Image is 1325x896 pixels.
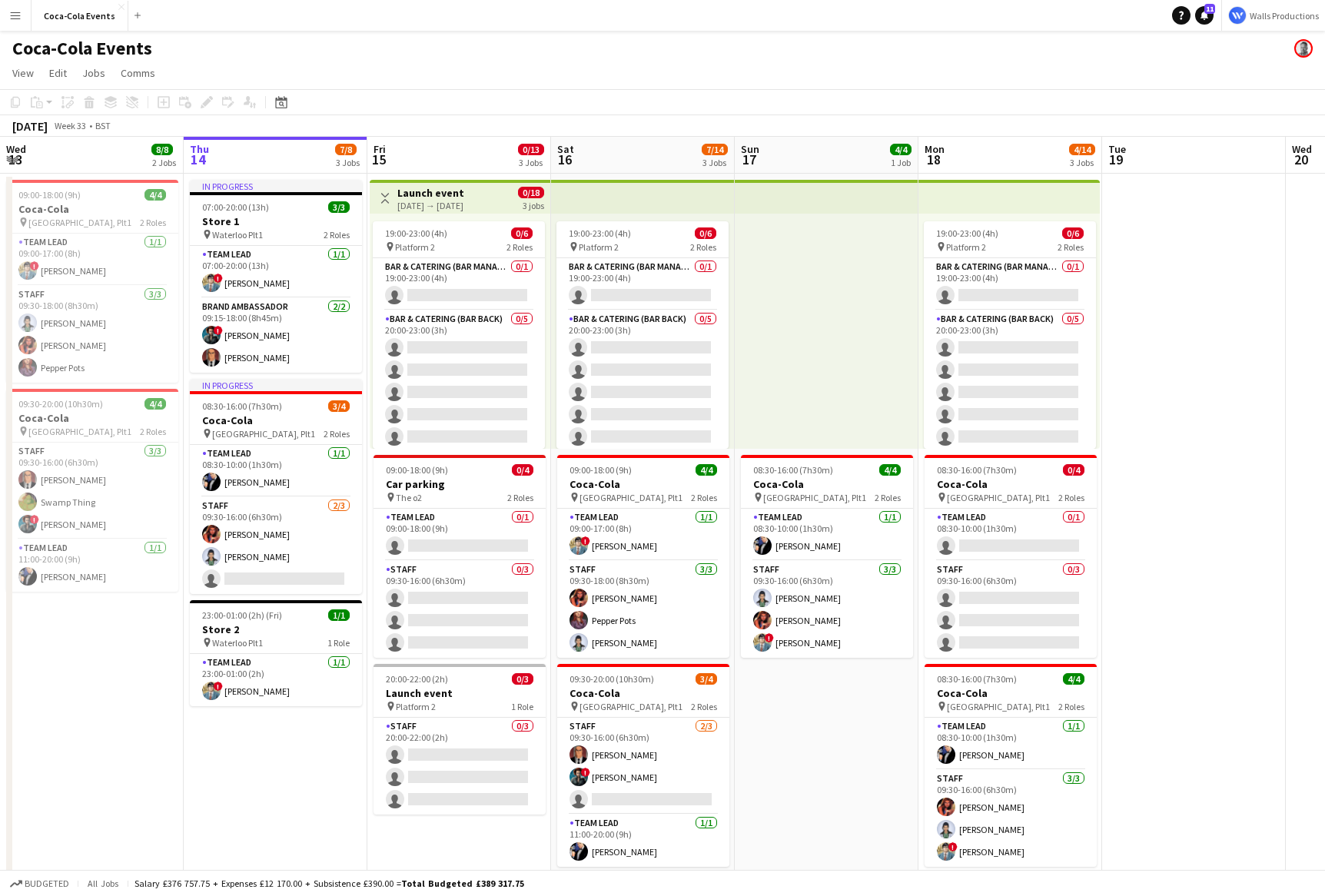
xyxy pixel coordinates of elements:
h3: Coca-Cola [557,686,729,700]
span: 2 Roles [1058,241,1084,253]
app-card-role: Staff3/309:30-16:00 (6h30m)[PERSON_NAME][PERSON_NAME]![PERSON_NAME] [741,561,913,658]
div: 19:00-23:00 (4h)0/6 Platform 22 RolesBar & Catering (Bar Manager)0/119:00-23:00 (4h) Bar & Cateri... [924,221,1096,449]
span: Waterloo Plt1 [212,637,263,649]
app-card-role: Team Lead1/111:00-20:00 (9h)[PERSON_NAME] [6,539,178,592]
span: 2 Roles [324,428,350,440]
span: [GEOGRAPHIC_DATA], Plt1 [947,492,1050,503]
span: ! [581,768,590,777]
app-card-role: Staff2/309:30-16:00 (6h30m)[PERSON_NAME][PERSON_NAME] [190,497,362,594]
span: ! [30,261,39,270]
h3: Car parking [374,477,546,491]
span: All jobs [85,878,121,889]
span: 2 Roles [691,701,717,712]
app-card-role: Bar & Catering (Bar Manager)0/119:00-23:00 (4h) [373,258,545,310]
span: 3/3 [328,201,350,213]
div: 3 Jobs [336,157,360,168]
span: Platform 2 [395,241,435,253]
app-job-card: 09:00-18:00 (9h)4/4Coca-Cola [GEOGRAPHIC_DATA], Plt12 RolesTeam Lead1/109:00-17:00 (8h)![PERSON_N... [6,180,178,383]
h3: Coca-Cola [925,477,1097,491]
span: 2 Roles [1058,492,1084,503]
span: 08:30-16:00 (7h30m) [753,464,833,476]
app-card-role: Staff3/309:30-16:00 (6h30m)[PERSON_NAME][PERSON_NAME]![PERSON_NAME] [925,770,1097,867]
app-user-avatar: Mark Walls [1294,39,1313,58]
span: ! [948,842,958,851]
span: 17 [739,151,759,168]
button: Coca-Cola Events [32,1,128,31]
app-card-role: Bar & Catering (Bar Manager)0/119:00-23:00 (4h) [924,258,1096,310]
app-card-role: Staff0/309:30-16:00 (6h30m) [925,561,1097,658]
span: 2 Roles [324,229,350,241]
span: 0/4 [1063,464,1084,476]
app-card-role: Team Lead1/108:30-10:00 (1h30m)[PERSON_NAME] [741,509,913,561]
span: 09:00-18:00 (9h) [570,464,632,476]
span: 1/1 [328,609,350,621]
span: 20:00-22:00 (2h) [386,673,448,685]
span: 7/14 [702,144,728,155]
span: ! [214,326,223,335]
span: 1 Role [327,637,350,649]
span: Waterloo Plt1 [212,229,263,241]
span: 16 [555,151,574,168]
h3: Launch event [374,686,546,700]
span: 3/4 [696,673,717,685]
span: 23:00-01:00 (2h) (Fri) [202,609,282,621]
app-job-card: 19:00-23:00 (4h)0/6 Platform 22 RolesBar & Catering (Bar Manager)0/119:00-23:00 (4h) Bar & Cateri... [373,221,545,449]
a: Comms [115,63,161,83]
span: 19:00-23:00 (4h) [936,227,998,239]
span: 0/4 [512,464,533,476]
h3: Coca-Cola [6,411,178,425]
div: 3 Jobs [702,157,727,168]
span: 8/8 [151,144,173,155]
span: 0/13 [518,144,544,155]
span: 09:30-20:00 (10h30m) [570,673,654,685]
app-job-card: 09:00-18:00 (9h)0/4Car parking The o22 RolesTeam Lead0/109:00-18:00 (9h) Staff0/309:30-16:00 (6h30m) [374,455,546,658]
a: Edit [43,63,73,83]
span: 2 Roles [1058,701,1084,712]
span: 20 [1290,151,1312,168]
app-job-card: 19:00-23:00 (4h)0/6 Platform 22 RolesBar & Catering (Bar Manager)0/119:00-23:00 (4h) Bar & Cateri... [556,221,729,449]
app-job-card: 20:00-22:00 (2h)0/3Launch event Platform 21 RoleStaff0/320:00-22:00 (2h) [374,664,546,815]
span: 4/4 [696,464,717,476]
h3: Coca-Cola [6,202,178,216]
span: Budgeted [25,878,69,889]
app-card-role: Team Lead1/107:00-20:00 (13h)![PERSON_NAME] [190,246,362,298]
span: 4/4 [1063,673,1084,685]
span: [GEOGRAPHIC_DATA], Plt1 [579,701,682,712]
span: Tue [1108,142,1126,156]
span: Edit [49,66,67,80]
a: 11 [1195,6,1214,25]
div: [DATE] [12,118,48,134]
app-card-role: Team Lead0/108:30-10:00 (1h30m) [925,509,1097,561]
span: 4/4 [144,398,166,410]
div: 2 Jobs [152,157,176,168]
span: 2 Roles [690,241,716,253]
app-job-card: 08:30-16:00 (7h30m)0/4Coca-Cola [GEOGRAPHIC_DATA], Plt12 RolesTeam Lead0/108:30-10:00 (1h30m) Sta... [925,455,1097,658]
span: [GEOGRAPHIC_DATA], Plt1 [28,217,131,228]
span: 09:00-18:00 (9h) [386,464,448,476]
span: ! [30,515,39,524]
span: [GEOGRAPHIC_DATA], Plt1 [947,701,1050,712]
app-card-role: Staff3/309:30-16:00 (6h30m)[PERSON_NAME]Swamp Thing![PERSON_NAME] [6,443,178,539]
span: Wed [6,142,26,156]
span: 18 [922,151,945,168]
app-job-card: In progress07:00-20:00 (13h)3/3Store 1 Waterloo Plt12 RolesTeam Lead1/107:00-20:00 (13h)![PERSON_... [190,180,362,373]
app-job-card: 23:00-01:00 (2h) (Fri)1/1Store 2 Waterloo Plt11 RoleTeam Lead1/123:00-01:00 (2h)![PERSON_NAME] [190,600,362,706]
span: 14 [188,151,209,168]
span: 19 [1106,151,1126,168]
span: ! [581,536,590,546]
app-job-card: 08:30-16:00 (7h30m)4/4Coca-Cola [GEOGRAPHIC_DATA], Plt12 RolesTeam Lead1/108:30-10:00 (1h30m)[PER... [925,664,1097,867]
span: [GEOGRAPHIC_DATA], Plt1 [28,426,131,437]
h3: Coca-Cola [741,477,913,491]
div: 1 Job [891,157,911,168]
app-card-role: Team Lead1/108:30-10:00 (1h30m)[PERSON_NAME] [925,718,1097,770]
app-job-card: 09:30-20:00 (10h30m)3/4Coca-Cola [GEOGRAPHIC_DATA], Plt12 RolesStaff2/309:30-16:00 (6h30m)[PERSON... [557,664,729,867]
app-job-card: In progress08:30-16:00 (7h30m)3/4Coca-Cola [GEOGRAPHIC_DATA], Plt12 RolesTeam Lead1/108:30-10:00 ... [190,379,362,594]
span: 19:00-23:00 (4h) [569,227,631,239]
